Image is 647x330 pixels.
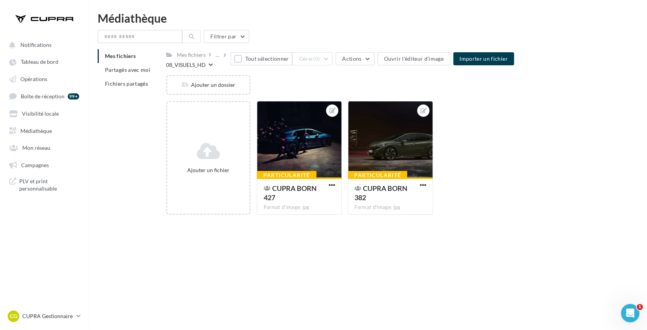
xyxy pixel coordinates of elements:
span: Médiathèque [20,127,52,134]
button: Gérer(0) [292,52,333,65]
a: PLV et print personnalisable [5,174,84,196]
span: CUPRA BORN 427 [263,184,316,202]
button: Ouvrir l'éditeur d'image [378,52,450,65]
span: Boîte de réception [21,93,65,99]
div: Format d'image: jpg [263,204,335,211]
div: Particularité [348,171,407,179]
div: Ajouter un dossier [167,81,250,89]
span: Tableau de bord [21,59,58,65]
button: Importer un fichier [453,52,514,65]
a: Campagnes [5,158,84,171]
iframe: Intercom live chat [621,304,639,322]
p: CUPRA Gestionnaire [22,312,73,320]
span: Actions [342,55,361,62]
span: Visibilité locale [22,110,59,117]
div: Particularité [257,171,316,179]
span: Opérations [20,76,47,82]
button: Filtrer par [204,30,249,43]
a: Tableau de bord [5,55,84,68]
a: CG CUPRA Gestionnaire [6,309,82,323]
span: (0) [313,56,320,62]
div: Médiathèque [98,12,638,24]
span: CG [10,312,17,320]
a: Opérations [5,72,84,86]
div: Format d'image: jpg [354,204,426,211]
span: Partagés avec moi [105,66,150,73]
span: Importer un fichier [459,55,508,62]
div: Mes fichiers [177,51,206,59]
span: Mes fichiers [105,53,136,59]
div: 08_VISUELS_HD [166,61,206,69]
a: Mon réseau [5,140,84,154]
button: Tout sélectionner [231,52,292,65]
button: Actions [336,52,374,65]
a: Visibilité locale [5,106,84,120]
span: Notifications [20,41,52,48]
span: Mon réseau [22,144,50,151]
span: CUPRA BORN 382 [354,184,407,202]
span: PLV et print personnalisable [19,177,79,192]
span: 1 [637,304,643,310]
a: Boîte de réception 99+ [5,89,84,103]
span: Fichiers partagés [105,80,148,87]
div: Ajouter un fichier [170,166,247,174]
a: Médiathèque [5,123,84,137]
span: Campagnes [21,161,49,168]
div: 99+ [68,93,79,99]
button: Notifications [5,38,81,51]
div: ... [214,50,221,60]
